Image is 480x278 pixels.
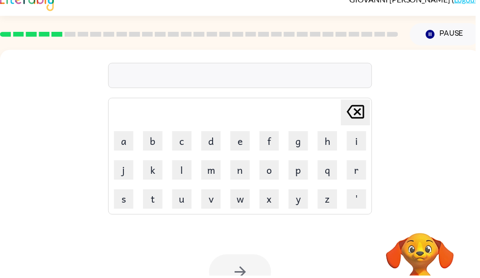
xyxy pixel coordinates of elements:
button: w [233,191,252,211]
button: v [203,191,223,211]
button: e [233,133,252,152]
button: h [321,133,340,152]
button: k [144,162,164,182]
button: z [321,191,340,211]
button: o [262,162,282,182]
button: l [174,162,193,182]
button: f [262,133,282,152]
button: c [174,133,193,152]
button: i [350,133,370,152]
button: j [115,162,135,182]
button: p [291,162,311,182]
button: a [115,133,135,152]
button: d [203,133,223,152]
button: u [174,191,193,211]
button: b [144,133,164,152]
button: ' [350,191,370,211]
button: n [233,162,252,182]
button: x [262,191,282,211]
button: r [350,162,370,182]
button: q [321,162,340,182]
button: m [203,162,223,182]
button: t [144,191,164,211]
button: g [291,133,311,152]
button: s [115,191,135,211]
button: y [291,191,311,211]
